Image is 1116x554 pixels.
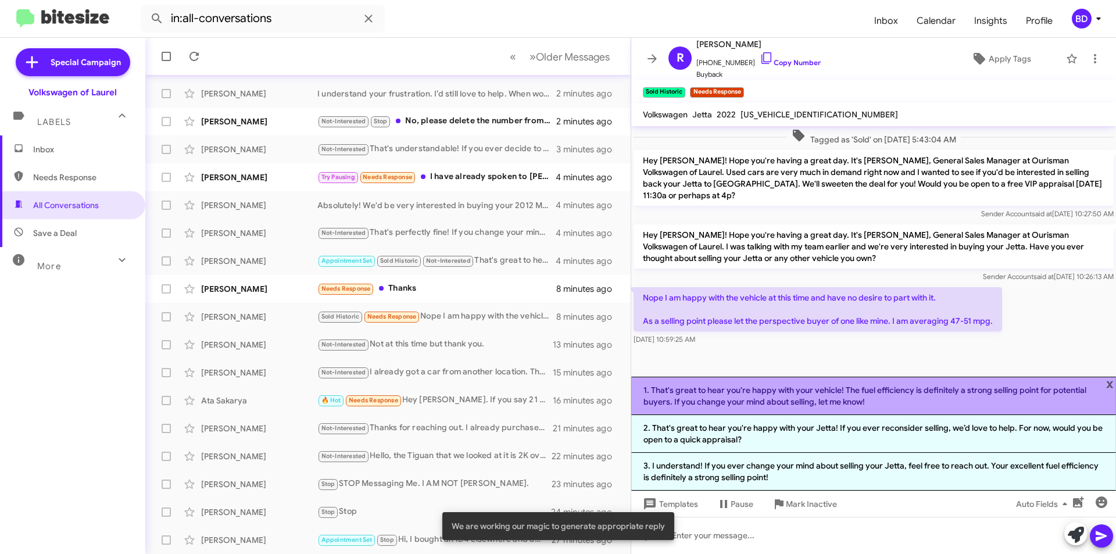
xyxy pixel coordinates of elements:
[317,449,552,463] div: Hello, the Tiguan that we looked at it is 2K over our budget.. sorry
[717,109,736,120] span: 2022
[201,423,317,434] div: [PERSON_NAME]
[556,88,621,99] div: 2 minutes ago
[374,117,388,125] span: Stop
[201,311,317,323] div: [PERSON_NAME]
[1072,9,1092,28] div: BD
[201,227,317,239] div: [PERSON_NAME]
[321,285,371,292] span: Needs Response
[317,366,553,379] div: I already got a car from another location. Thank you
[553,395,621,406] div: 16 minutes ago
[553,339,621,351] div: 13 minutes ago
[983,272,1114,281] span: Sender Account [DATE] 10:26:13 AM
[677,49,684,67] span: R
[760,58,821,67] a: Copy Number
[51,56,121,68] span: Special Campaign
[380,257,419,265] span: Sold Historic
[321,480,335,488] span: Stop
[692,109,712,120] span: Jetta
[201,534,317,546] div: [PERSON_NAME]
[317,115,556,128] div: No, please delete the number from your system and don't text.
[696,51,821,69] span: [PHONE_NUMBER]
[1033,272,1054,281] span: said at
[16,48,130,76] a: Special Campaign
[321,452,366,460] span: Not-Interested
[510,49,516,64] span: «
[503,45,523,69] button: Previous
[141,5,385,33] input: Search
[1032,209,1052,218] span: said at
[556,144,621,155] div: 3 minutes ago
[643,109,688,120] span: Volkswagen
[989,48,1031,69] span: Apply Tags
[317,226,556,240] div: That's perfectly fine! If you change your mind or want to discuss it further, feel free to reach ...
[317,533,552,546] div: Hi, I bought an ID4 elsewhere and am no longer car shopping. Please remove me from contact list.
[552,451,621,462] div: 22 minutes ago
[201,88,317,99] div: [PERSON_NAME]
[690,87,743,98] small: Needs Response
[786,494,837,514] span: Mark Inactive
[317,310,556,323] div: Nope I am happy with the vehicle at this time and have no desire to part with it. As a selling po...
[631,453,1116,491] li: 3. I understand! If you ever change your mind about selling your Jetta, feel free to reach out. Y...
[321,341,366,348] span: Not-Interested
[201,255,317,267] div: [PERSON_NAME]
[707,494,763,514] button: Pause
[349,396,398,404] span: Needs Response
[556,227,621,239] div: 4 minutes ago
[763,494,846,514] button: Mark Inactive
[634,287,1002,331] p: Nope I am happy with the vehicle at this time and have no desire to part with it. As a selling po...
[536,51,610,63] span: Older Messages
[787,128,961,145] span: Tagged as 'Sold' on [DATE] 5:43:04 AM
[1062,9,1103,28] button: BD
[201,367,317,378] div: [PERSON_NAME]
[321,145,366,153] span: Not-Interested
[321,536,373,544] span: Appointment Set
[201,506,317,518] div: [PERSON_NAME]
[321,369,366,376] span: Not-Interested
[631,415,1116,453] li: 2. That's great to hear you're happy with your Jetta! If you ever reconsider selling, we’d love t...
[631,377,1116,415] li: 1. That's great to hear you're happy with your vehicle! The fuel efficiency is definitely a stron...
[631,494,707,514] button: Templates
[33,227,77,239] span: Save a Deal
[452,520,665,532] span: We are working our magic to generate appropriate reply
[556,311,621,323] div: 8 minutes ago
[201,116,317,127] div: [PERSON_NAME]
[201,451,317,462] div: [PERSON_NAME]
[201,283,317,295] div: [PERSON_NAME]
[321,257,373,265] span: Appointment Set
[731,494,753,514] span: Pause
[317,142,556,156] div: That's understandable! If you ever decide to explore your options again or consider selling your ...
[965,4,1017,38] a: Insights
[865,4,907,38] a: Inbox
[367,313,417,320] span: Needs Response
[907,4,965,38] a: Calendar
[741,109,898,120] span: [US_VEHICLE_IDENTIFICATION_NUMBER]
[1017,4,1062,38] a: Profile
[981,209,1114,218] span: Sender Account [DATE] 10:27:50 AM
[641,494,698,514] span: Templates
[1106,377,1114,391] span: x
[317,170,556,184] div: I have already spoken to [PERSON_NAME] that I am no way ready to look at cars. I literally contac...
[321,229,366,237] span: Not-Interested
[553,367,621,378] div: 15 minutes ago
[634,224,1114,269] p: Hey [PERSON_NAME]! Hope you're having a great day. It's [PERSON_NAME], General Sales Manager at O...
[643,87,685,98] small: Sold Historic
[317,88,556,99] div: I understand your frustration. I’d still love to help. When would be a good time for you to visit?
[321,173,355,181] span: Try Pausing
[321,313,360,320] span: Sold Historic
[523,45,617,69] button: Next
[321,117,366,125] span: Not-Interested
[556,199,621,211] div: 4 minutes ago
[696,69,821,80] span: Buyback
[380,536,394,544] span: Stop
[201,199,317,211] div: [PERSON_NAME]
[33,144,132,155] span: Inbox
[317,505,552,519] div: Stop
[556,116,621,127] div: 2 minutes ago
[941,48,1060,69] button: Apply Tags
[552,478,621,490] div: 23 minutes ago
[33,199,99,211] span: All Conversations
[553,423,621,434] div: 21 minutes ago
[317,477,552,491] div: STOP Messaging Me. I AM NOT [PERSON_NAME].
[634,150,1114,206] p: Hey [PERSON_NAME]! Hope you're having a great day. It's [PERSON_NAME], General Sales Manager at O...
